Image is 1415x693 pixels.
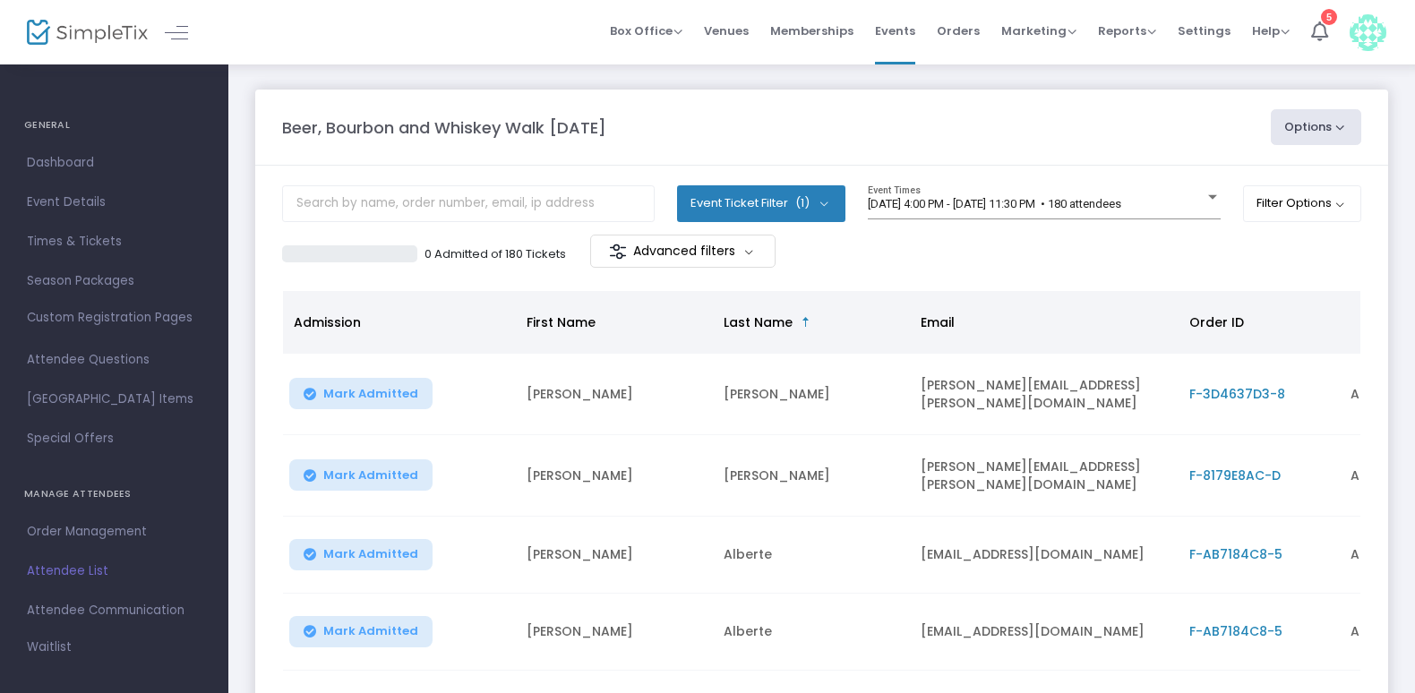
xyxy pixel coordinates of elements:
[713,594,910,671] td: Alberte
[289,378,433,409] button: Mark Admitted
[1252,22,1290,39] span: Help
[713,435,910,517] td: [PERSON_NAME]
[27,348,202,372] span: Attendee Questions
[27,230,202,253] span: Times & Tickets
[27,599,202,622] span: Attendee Communication
[282,185,655,222] input: Search by name, order number, email, ip address
[282,115,606,140] m-panel-title: Beer, Bourbon and Whiskey Walk [DATE]
[1189,466,1281,484] span: F-8179E8AC-D
[921,313,955,331] span: Email
[795,196,810,210] span: (1)
[609,243,627,261] img: filter
[1243,185,1362,221] button: Filter Options
[868,197,1121,210] span: [DATE] 4:00 PM - [DATE] 11:30 PM • 180 attendees
[704,8,749,54] span: Venues
[24,107,204,143] h4: GENERAL
[527,313,596,331] span: First Name
[516,435,713,517] td: [PERSON_NAME]
[27,520,202,543] span: Order Management
[937,8,980,54] span: Orders
[610,22,682,39] span: Box Office
[910,517,1179,594] td: [EMAIL_ADDRESS][DOMAIN_NAME]
[1178,8,1231,54] span: Settings
[1189,385,1285,403] span: F-3D4637D3-8
[1098,22,1156,39] span: Reports
[724,313,793,331] span: Last Name
[516,354,713,435] td: [PERSON_NAME]
[424,245,566,263] p: 0 Admitted of 180 Tickets
[27,191,202,214] span: Event Details
[910,435,1179,517] td: [PERSON_NAME][EMAIL_ADDRESS][PERSON_NAME][DOMAIN_NAME]
[516,594,713,671] td: [PERSON_NAME]
[323,387,418,401] span: Mark Admitted
[910,354,1179,435] td: [PERSON_NAME][EMAIL_ADDRESS][PERSON_NAME][DOMAIN_NAME]
[323,468,418,483] span: Mark Admitted
[770,8,853,54] span: Memberships
[799,315,813,329] span: Sortable
[1321,9,1337,25] div: 5
[516,517,713,594] td: [PERSON_NAME]
[27,269,202,293] span: Season Packages
[323,624,418,638] span: Mark Admitted
[27,638,72,656] span: Waitlist
[289,539,433,570] button: Mark Admitted
[1271,109,1362,145] button: Options
[910,594,1179,671] td: [EMAIL_ADDRESS][DOMAIN_NAME]
[27,388,202,411] span: [GEOGRAPHIC_DATA] Items
[27,151,202,175] span: Dashboard
[1189,313,1244,331] span: Order ID
[1189,622,1282,640] span: F-AB7184C8-5
[27,560,202,583] span: Attendee List
[713,354,910,435] td: [PERSON_NAME]
[27,427,202,450] span: Special Offers
[294,313,361,331] span: Admission
[677,185,845,221] button: Event Ticket Filter(1)
[713,517,910,594] td: Alberte
[1001,22,1076,39] span: Marketing
[590,235,776,268] m-button: Advanced filters
[289,616,433,647] button: Mark Admitted
[875,8,915,54] span: Events
[1189,545,1282,563] span: F-AB7184C8-5
[323,547,418,561] span: Mark Admitted
[27,309,193,327] span: Custom Registration Pages
[24,476,204,512] h4: MANAGE ATTENDEES
[289,459,433,491] button: Mark Admitted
